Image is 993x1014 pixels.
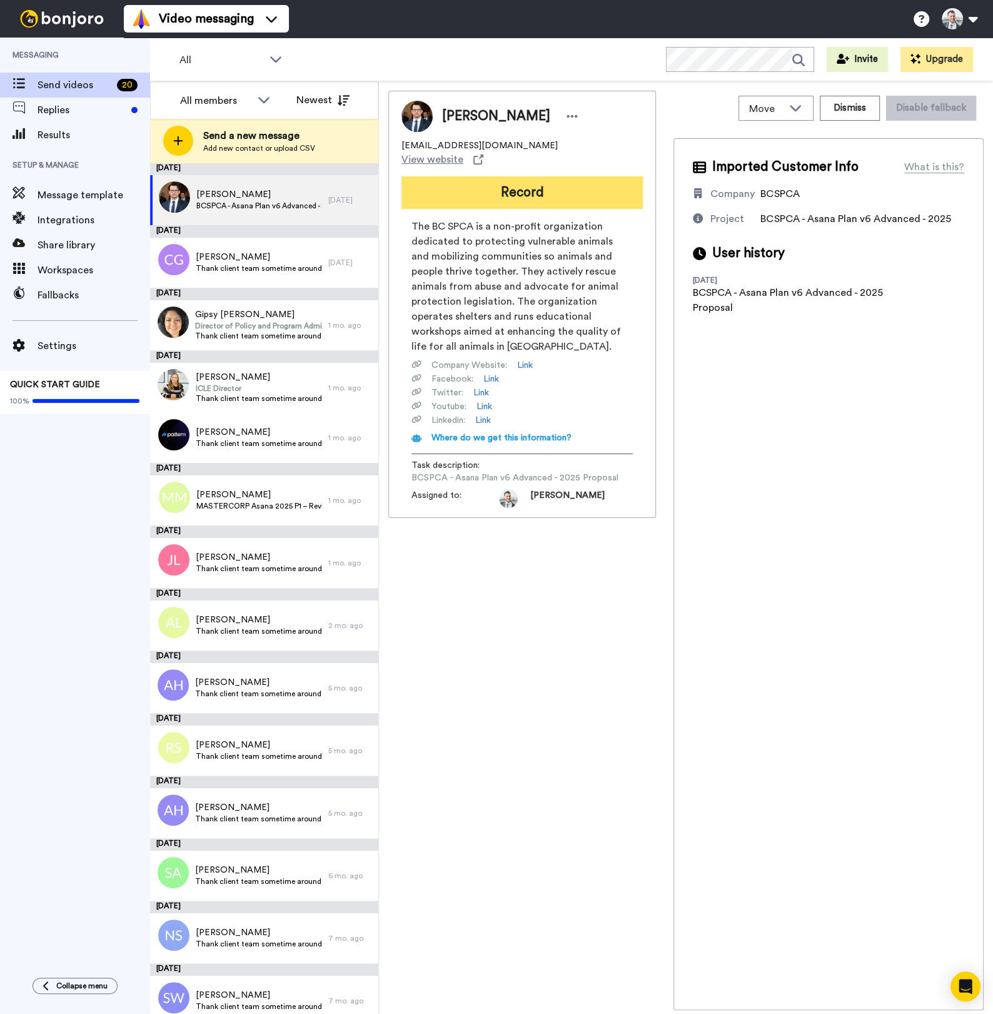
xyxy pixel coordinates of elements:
[150,225,378,238] div: [DATE]
[401,152,483,167] a: View website
[196,263,322,273] span: Thank client team sometime around [DATE] for LTHILL Asana 2025 P1
[196,1001,322,1011] span: Thank client team sometime around [DATE] for CMN Asana 2025 P2
[158,794,189,826] img: ah.png
[195,393,322,403] span: Thank client team sometime around [DATE] for [PERSON_NAME] 2025 P1
[473,387,489,399] a: Link
[150,776,378,788] div: [DATE]
[431,414,465,427] span: Linkedin :
[196,426,323,439] span: [PERSON_NAME]
[117,79,138,91] div: 20
[195,321,322,331] span: Director of Policy and Program Administration
[411,219,633,354] span: The BC SPCA is a non-profit organization dedicated to protecting vulnerable animals and mobilizin...
[328,621,372,631] div: 2 mo. ago
[195,876,322,886] span: Thank client team sometime around [DATE] for BCRENAL - Asana Services [MEDICAL_DATA] 01 - 2025
[158,920,189,951] img: ns.png
[401,139,558,152] span: [EMAIL_ADDRESS][DOMAIN_NAME]
[475,414,491,427] a: Link
[517,359,533,372] a: Link
[158,544,189,575] img: jl.png
[150,350,378,363] div: [DATE]
[203,143,315,153] span: Add new contact or upload CSV
[431,433,572,442] span: Where do we get this information?
[203,128,315,143] span: Send a new message
[328,746,372,756] div: 5 mo. ago
[328,258,372,268] div: [DATE]
[328,871,372,881] div: 6 mo. ago
[150,463,378,475] div: [DATE]
[150,588,378,601] div: [DATE]
[886,96,976,121] button: Disable fallback
[158,369,189,400] img: 67a5cd75-6446-4270-b608-52595fd7b972.jpg
[401,101,433,132] img: Image of Darius Tadaniewicz
[476,400,492,413] a: Link
[158,419,189,450] img: 66e7ddb1-7424-41c3-83af-2f30a1c963a6.jpg
[196,489,322,501] span: [PERSON_NAME]
[150,288,378,300] div: [DATE]
[158,732,189,763] img: rs.png
[196,939,322,949] span: Thank client team sometime around [DATE] for NOA Asana 2025 P1
[760,214,950,224] span: BCSPCA - Asana Plan v6 Advanced - 2025
[10,396,29,406] span: 100%
[196,626,322,636] span: Thank client team sometime around [DATE] for UOK Asana 2025 P2
[159,10,254,28] span: Video messaging
[196,188,322,201] span: [PERSON_NAME]
[38,263,150,278] span: Workspaces
[328,558,372,568] div: 1 mo. ago
[483,373,499,385] a: Link
[195,371,322,383] span: [PERSON_NAME]
[287,88,359,113] button: Newest
[196,926,322,939] span: [PERSON_NAME]
[158,607,189,638] img: al.png
[328,433,372,443] div: 1 mo. ago
[827,47,888,72] button: Invite
[820,96,880,121] button: Dismiss
[150,901,378,913] div: [DATE]
[431,359,507,372] span: Company Website :
[159,482,190,513] img: mm.png
[760,189,799,199] span: BCSPCA
[150,713,378,726] div: [DATE]
[158,244,189,275] img: cg.png
[131,9,151,29] img: vm-color.svg
[401,152,463,167] span: View website
[159,181,190,213] img: 4ec58d3b-cb24-42b9-b234-0b69f0de6639.jpg
[328,933,372,943] div: 7 mo. ago
[411,472,618,484] span: BCSPCA - Asana Plan v6 Advanced - 2025 Proposal
[180,93,251,108] div: All members
[328,683,372,693] div: 5 mo. ago
[196,989,322,1001] span: [PERSON_NAME]
[15,10,109,28] img: bj-logo-header-white.svg
[411,489,499,508] span: Assigned to:
[196,751,322,761] span: Thank client team sometime around [DATE] for CWF Asana 2025 P2
[179,53,263,68] span: All
[195,331,322,341] span: Thank client team sometime around [DATE] for PBNI - Asana Services [MEDICAL_DATA] 01 - 2025
[693,275,774,285] div: [DATE]
[33,978,118,994] button: Collapse menu
[56,981,108,991] span: Collapse menu
[196,551,322,564] span: [PERSON_NAME]
[10,380,100,389] span: QUICK START GUIDE
[150,651,378,663] div: [DATE]
[195,383,322,393] span: ICLE Director
[38,288,150,303] span: Fallbacks
[431,387,463,399] span: Twitter :
[150,963,378,976] div: [DATE]
[328,495,372,505] div: 1 mo. ago
[196,439,323,449] span: Thank client team sometime around [DATE] for PATTERN Asana 2025 P1
[950,971,980,1001] div: Open Intercom Messenger
[328,808,372,818] div: 5 mo. ago
[328,996,372,1006] div: 7 mo. ago
[195,864,322,876] span: [PERSON_NAME]
[38,128,150,143] span: Results
[401,176,643,209] button: Record
[38,338,150,353] span: Settings
[158,669,189,701] img: ah.png
[195,801,322,814] span: [PERSON_NAME]
[196,201,322,211] span: BCSPCA - Asana Plan v6 Advanced - 2025 Proposal
[38,78,112,93] span: Send videos
[328,195,372,205] div: [DATE]
[38,103,126,118] span: Replies
[196,501,322,511] span: MASTERCORP Asana 2025 P1 – Revised Proposal
[431,400,466,413] span: Youtube :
